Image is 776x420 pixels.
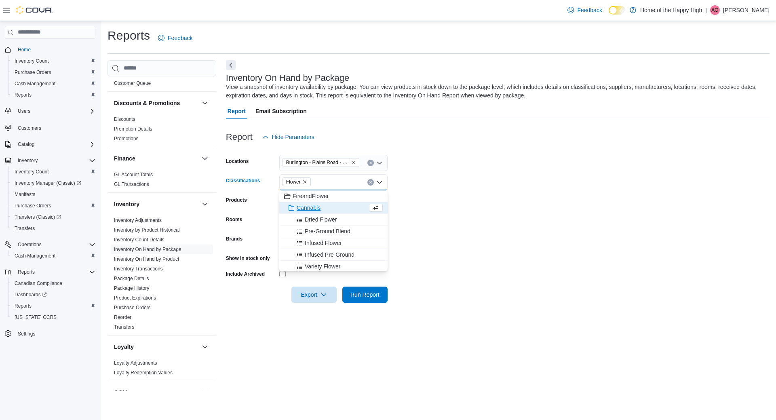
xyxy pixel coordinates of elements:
a: Reports [11,90,35,100]
span: Inventory Count [15,58,49,64]
div: Alex Omiotek [710,5,720,15]
a: Inventory Transactions [114,266,163,272]
span: Run Report [350,291,380,299]
span: Flower [283,177,311,186]
a: Dashboards [8,289,99,300]
span: Dashboards [11,290,95,300]
span: Customer Queue [114,80,151,87]
a: Inventory On Hand by Package [114,247,181,252]
label: Show in stock only [226,255,270,262]
button: Clear input [367,160,374,166]
button: Reports [8,300,99,312]
span: Home [18,46,31,53]
h3: Report [226,132,253,142]
a: GL Account Totals [114,172,153,177]
span: Pre-Ground Blend [305,227,350,235]
button: Operations [15,240,45,249]
span: Purchase Orders [11,68,95,77]
a: Inventory Count [11,56,52,66]
span: AO [711,5,718,15]
label: Locations [226,158,249,165]
button: Close list of options [376,179,383,186]
a: Product Expirations [114,295,156,301]
span: Inventory Count [11,167,95,177]
button: Home [2,44,99,55]
button: Inventory Count [8,166,99,177]
span: Reports [15,267,95,277]
button: Reports [2,266,99,278]
span: Email Subscription [255,103,307,119]
div: Finance [108,170,216,192]
button: Reports [8,89,99,101]
span: Settings [15,329,95,339]
button: Inventory [15,156,41,165]
h3: Inventory On Hand by Package [226,73,350,83]
span: Home [15,44,95,55]
span: Flower [286,178,301,186]
p: [PERSON_NAME] [723,5,770,15]
span: Inventory [18,157,38,164]
span: Burlington - Plains Road - Friendly Stranger [286,158,349,167]
a: Package History [114,285,149,291]
span: Canadian Compliance [11,279,95,288]
span: Manifests [11,190,95,199]
span: Catalog [18,141,34,148]
span: Users [18,108,30,114]
span: [US_STATE] CCRS [15,314,57,321]
span: Inventory Count [11,56,95,66]
button: Settings [2,328,99,340]
a: Inventory Count Details [114,237,164,243]
span: Inventory [15,156,95,165]
label: Include Archived [226,271,265,277]
span: Cannabis [297,204,321,212]
button: OCM [200,388,210,397]
span: Export [296,287,332,303]
button: Variety Flower [279,261,388,272]
button: Discounts & Promotions [200,98,210,108]
span: Inventory On Hand by Product [114,256,179,262]
button: Infused Flower [279,237,388,249]
button: Next [226,60,236,70]
button: Inventory Count [8,55,99,67]
a: Feedback [155,30,196,46]
span: Report [228,103,246,119]
span: Variety Flower [305,262,340,270]
button: OCM [114,388,198,397]
a: GL Transactions [114,182,149,187]
button: Operations [2,239,99,250]
span: Purchase Orders [15,69,51,76]
button: Remove Burlington - Plains Road - Friendly Stranger from selection in this group [351,160,356,165]
span: Inventory Count Details [114,236,164,243]
button: Run Report [342,287,388,303]
div: Loyalty [108,358,216,381]
a: Inventory by Product Historical [114,227,180,233]
span: Cash Management [15,80,55,87]
span: Inventory Transactions [114,266,163,272]
button: Canadian Compliance [8,278,99,289]
button: Remove Flower from selection in this group [302,179,307,184]
a: Discounts [114,116,135,122]
a: Reports [11,301,35,311]
a: Inventory Adjustments [114,217,162,223]
button: Cash Management [8,250,99,262]
a: Inventory Manager (Classic) [11,178,84,188]
span: Catalog [15,139,95,149]
button: Users [2,106,99,117]
a: Reorder [114,314,131,320]
button: Purchase Orders [8,67,99,78]
span: Transfers [15,225,35,232]
div: View a snapshot of inventory availability by package. You can view products in stock down to the ... [226,83,765,100]
span: Reports [15,92,32,98]
a: Home [15,45,34,55]
span: Operations [15,240,95,249]
a: Transfers [11,224,38,233]
a: Purchase Orders [11,201,55,211]
span: Reports [11,301,95,311]
a: Promotion Details [114,126,152,132]
a: Dashboards [11,290,50,300]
